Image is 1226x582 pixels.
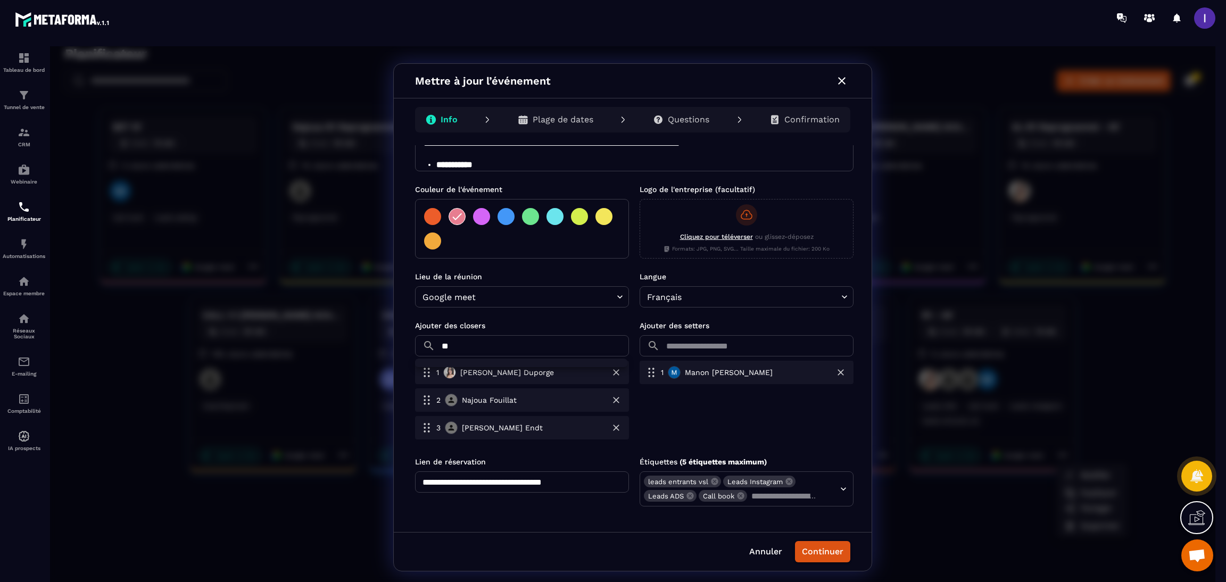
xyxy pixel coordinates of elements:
img: email [18,355,30,368]
p: IA prospects [3,445,45,451]
a: formationformationCRM [3,118,45,155]
p: Webinaire [3,179,45,185]
a: formationformationTableau de bord [3,44,45,81]
img: accountant [18,393,30,405]
img: automations [18,163,30,176]
a: schedulerschedulerPlanificateur [3,193,45,230]
img: formation [18,89,30,102]
img: automations [18,430,30,443]
a: automationsautomationsEspace membre [3,267,45,304]
a: social-networksocial-networkRéseaux Sociaux [3,304,45,347]
img: scheduler [18,201,30,213]
p: CRM [3,142,45,147]
p: Tableau de bord [3,67,45,73]
img: logo [15,10,111,29]
p: Tunnel de vente [3,104,45,110]
img: formation [18,126,30,139]
p: Automatisations [3,253,45,259]
img: automations [18,275,30,288]
a: automationsautomationsAutomatisations [3,230,45,267]
a: accountantaccountantComptabilité [3,385,45,422]
a: emailemailE-mailing [3,347,45,385]
img: social-network [18,312,30,325]
img: automations [18,238,30,251]
img: formation [18,52,30,64]
p: Réseaux Sociaux [3,328,45,339]
p: E-mailing [3,371,45,377]
a: Ouvrir le chat [1181,539,1213,571]
a: automationsautomationsWebinaire [3,155,45,193]
p: Comptabilité [3,408,45,414]
p: Espace membre [3,290,45,296]
p: Planificateur [3,216,45,222]
a: formationformationTunnel de vente [3,81,45,118]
